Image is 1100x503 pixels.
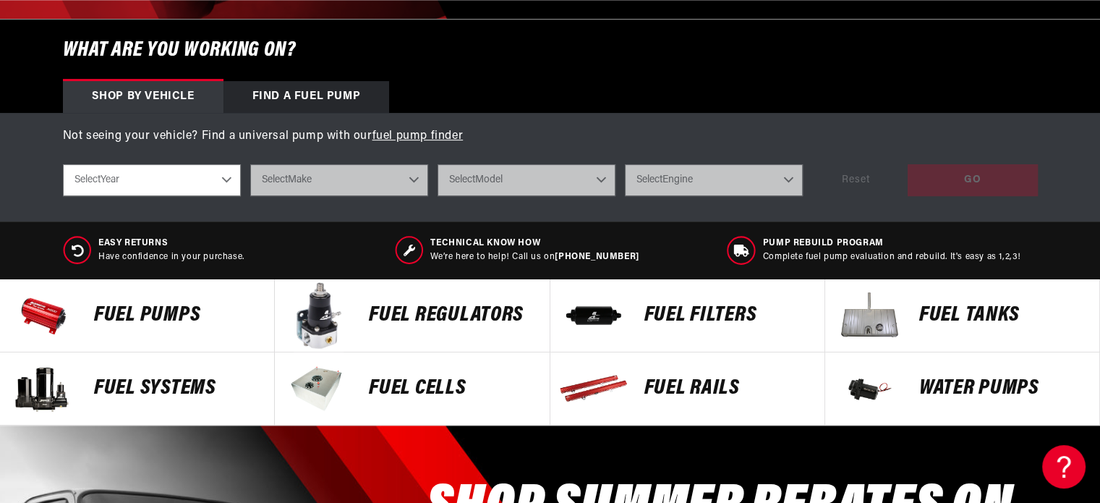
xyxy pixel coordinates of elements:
a: FUEL FILTERS FUEL FILTERS [550,279,825,352]
img: Fuel Systems [7,352,80,425]
img: Water Pumps [832,352,905,425]
p: Not seeing your vehicle? Find a universal pump with our [63,127,1038,146]
img: Fuel Tanks [832,279,905,352]
span: Technical Know How [430,237,639,250]
span: Easy Returns [98,237,244,250]
select: Make [250,164,428,196]
p: Fuel Pumps [94,305,260,326]
a: FUEL REGULATORS FUEL REGULATORS [275,279,550,352]
p: FUEL Rails [644,378,810,400]
p: FUEL Cells [369,378,534,400]
img: Fuel Pumps [7,279,80,352]
select: Year [63,164,241,196]
a: [PHONE_NUMBER] [555,253,639,261]
a: FUEL Rails FUEL Rails [550,352,825,426]
select: Model [438,164,615,196]
div: Shop by vehicle [63,81,223,113]
a: fuel pump finder [372,130,464,142]
a: Water Pumps Water Pumps [825,352,1100,426]
div: Find a Fuel Pump [223,81,390,113]
img: FUEL Rails [558,352,630,425]
a: FUEL Cells FUEL Cells [275,352,550,426]
p: Complete fuel pump evaluation and rebuild. It's easy as 1,2,3! [763,251,1021,263]
p: Water Pumps [919,378,1085,400]
span: Pump Rebuild program [763,237,1021,250]
p: Have confidence in your purchase. [98,251,244,263]
img: FUEL REGULATORS [282,279,354,352]
img: FUEL FILTERS [558,279,630,352]
p: We’re here to help! Call us on [430,251,639,263]
select: Engine [625,164,803,196]
p: Fuel Systems [94,378,260,400]
a: Fuel Tanks Fuel Tanks [825,279,1100,352]
p: Fuel Tanks [919,305,1085,326]
p: FUEL REGULATORS [369,305,534,326]
h6: What are you working on? [27,20,1074,81]
img: FUEL Cells [282,352,354,425]
p: FUEL FILTERS [644,305,810,326]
